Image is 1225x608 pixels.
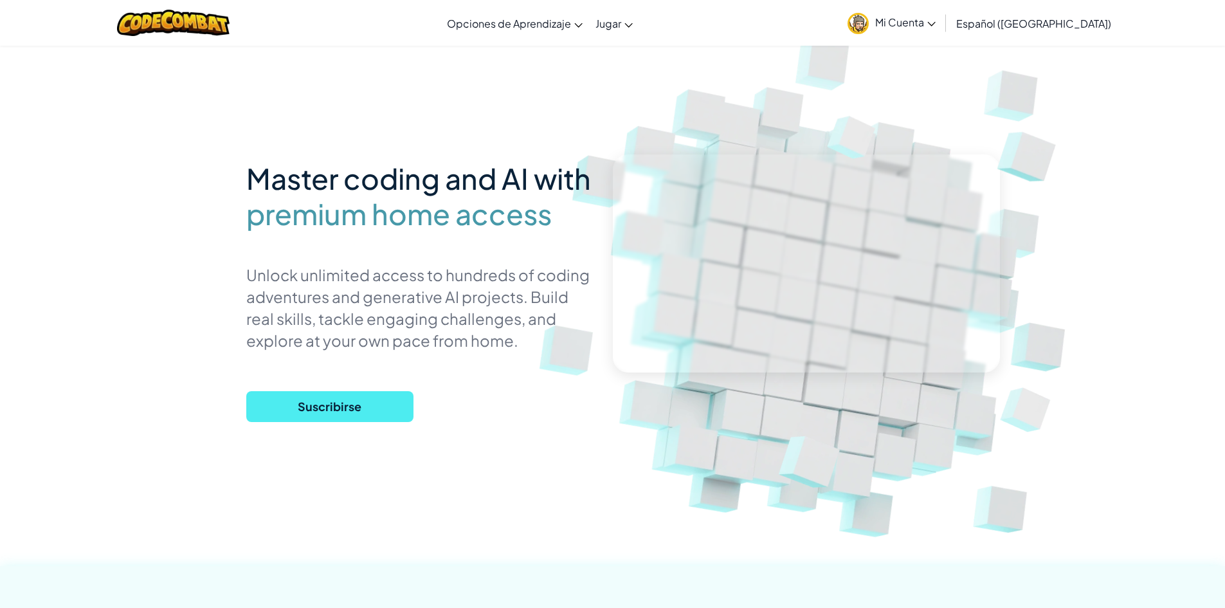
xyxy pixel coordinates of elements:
[875,15,936,29] span: Mi Cuenta
[848,13,869,34] img: avatar
[595,17,621,30] span: Jugar
[754,400,871,514] img: Overlap cubes
[117,10,230,36] img: CodeCombat logo
[447,17,571,30] span: Opciones de Aprendizaje
[974,97,1086,206] img: Overlap cubes
[246,264,594,351] p: Unlock unlimited access to hundreds of coding adventures and generative AI projects. Build real s...
[808,95,898,177] img: Overlap cubes
[981,367,1075,452] img: Overlap cubes
[246,196,552,232] span: premium home access
[440,6,589,41] a: Opciones de Aprendizaje
[246,391,413,422] button: Suscribirse
[246,160,591,196] span: Master coding and AI with
[841,3,942,43] a: Mi Cuenta
[950,6,1118,41] a: Español ([GEOGRAPHIC_DATA])
[956,17,1111,30] span: Español ([GEOGRAPHIC_DATA])
[589,6,639,41] a: Jugar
